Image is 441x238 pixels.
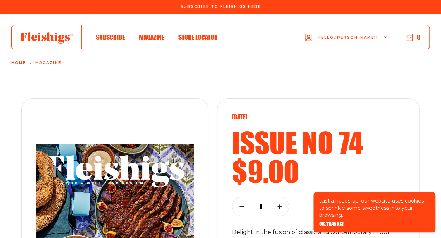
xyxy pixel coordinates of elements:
[178,33,218,41] span: Store locator
[139,33,164,41] span: Magazine
[179,5,262,8] a: Subscribe To Fleishigs Here
[406,33,421,41] button: 0
[96,33,125,41] span: Subscribe
[139,32,164,42] a: Magazine
[178,32,218,42] a: Store locator
[318,35,378,52] span: Hello, [PERSON_NAME] !
[11,61,26,65] a: Home
[232,113,405,121] p: [DATE]
[232,128,405,157] h2: Issue no 74
[319,197,430,219] p: Just a heads-up: our website uses cookies to sprinkle some sweetness into your browsing.
[305,23,388,52] button: Hello,[PERSON_NAME]!
[256,203,265,210] p: 1
[35,61,61,65] a: Magazine
[181,5,261,9] span: Subscribe To Fleishigs Here
[319,222,344,227] button: OK, THANKS!
[232,157,405,185] h2: $9.00
[96,32,125,42] a: Subscribe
